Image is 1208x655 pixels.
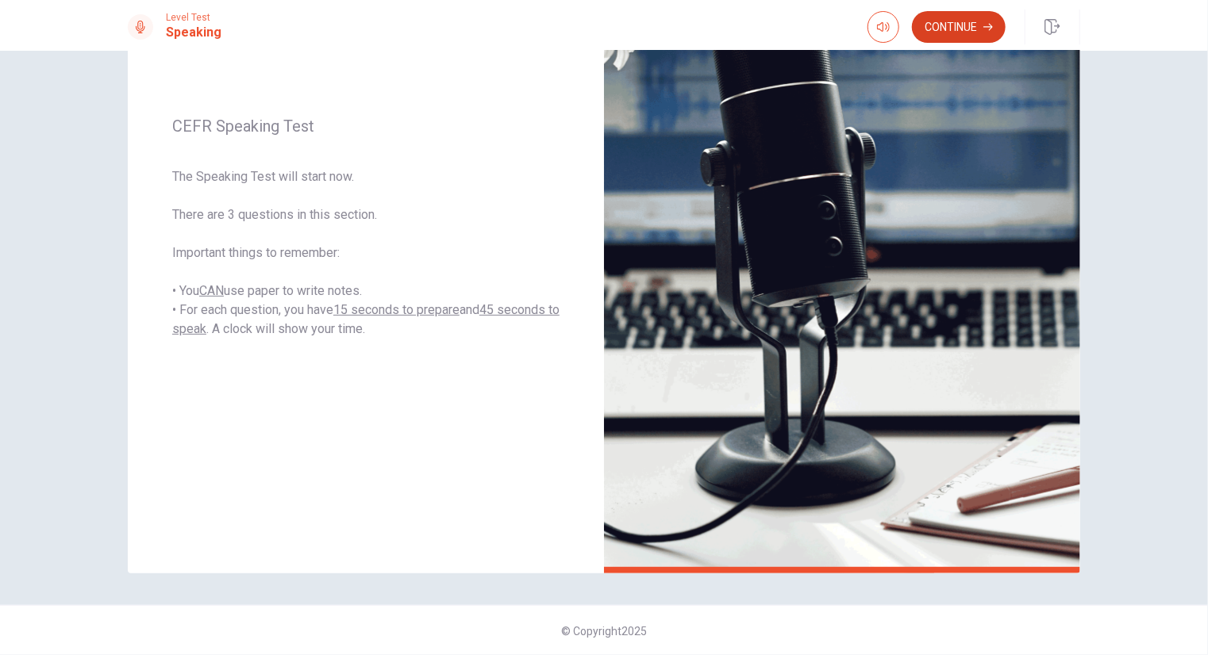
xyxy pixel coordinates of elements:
u: CAN [199,283,224,298]
u: 15 seconds to prepare [333,302,460,317]
span: The Speaking Test will start now. There are 3 questions in this section. Important things to reme... [172,167,560,339]
button: Continue [912,11,1006,43]
h1: Speaking [166,23,221,42]
span: © Copyright 2025 [561,625,647,638]
span: Level Test [166,12,221,23]
span: CEFR Speaking Test [172,117,560,136]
